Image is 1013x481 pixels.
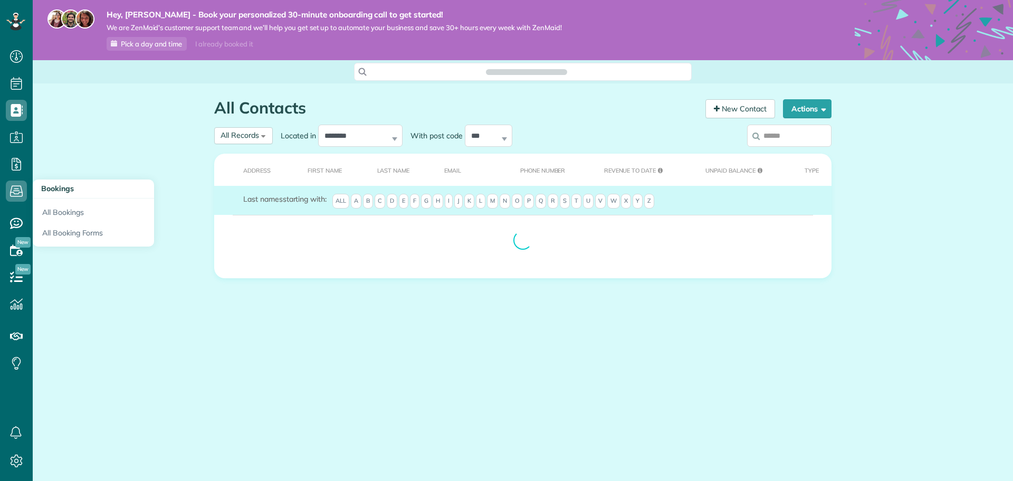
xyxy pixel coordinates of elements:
img: jorge-587dff0eeaa6aab1f244e6dc62b8924c3b6ad411094392a53c71c6c4a576187d.jpg [61,10,80,29]
span: All Records [221,130,259,140]
span: S [560,194,570,209]
span: M [487,194,498,209]
span: R [548,194,558,209]
span: B [363,194,373,209]
span: G [421,194,432,209]
button: Actions [783,99,832,118]
th: Last Name [361,154,428,186]
span: Last names [243,194,283,204]
label: With post code [403,130,465,141]
span: L [476,194,485,209]
a: Pick a day and time [107,37,187,51]
th: Phone number [504,154,588,186]
span: A [351,194,361,209]
span: E [399,194,408,209]
span: All [332,194,349,209]
span: D [387,194,397,209]
h1: All Contacts [214,99,697,117]
th: Address [214,154,291,186]
span: Pick a day and time [121,40,182,48]
th: First Name [291,154,360,186]
span: N [500,194,510,209]
th: Email [428,154,504,186]
span: J [454,194,463,209]
span: New [15,237,31,248]
span: I [445,194,453,209]
a: All Bookings [33,199,154,223]
span: New [15,264,31,275]
span: H [433,194,443,209]
img: michelle-19f622bdf1676172e81f8f8fba1fb50e276960ebfe0243fe18214015130c80e4.jpg [75,10,94,29]
strong: Hey, [PERSON_NAME] - Book your personalized 30-minute onboarding call to get started! [107,10,562,20]
th: Revenue to Date [588,154,690,186]
span: F [410,194,419,209]
th: Type [788,154,832,186]
span: O [512,194,522,209]
span: Z [644,194,654,209]
span: T [571,194,581,209]
a: All Booking Forms [33,223,154,247]
span: W [607,194,620,209]
span: P [524,194,534,209]
span: Q [536,194,546,209]
span: We are ZenMaid’s customer support team and we’ll help you get set up to automate your business an... [107,23,562,32]
span: Search ZenMaid… [496,67,556,77]
th: Unpaid Balance [689,154,788,186]
span: Bookings [41,184,74,193]
span: Y [633,194,643,209]
span: V [595,194,606,209]
label: starting with: [243,194,327,204]
img: maria-72a9807cf96188c08ef61303f053569d2e2a8a1cde33d635c8a3ac13582a053d.jpg [47,10,66,29]
label: Located in [273,130,318,141]
span: U [583,194,594,209]
span: K [464,194,474,209]
span: C [375,194,385,209]
a: New Contact [705,99,775,118]
span: X [621,194,631,209]
div: I already booked it [189,37,259,51]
